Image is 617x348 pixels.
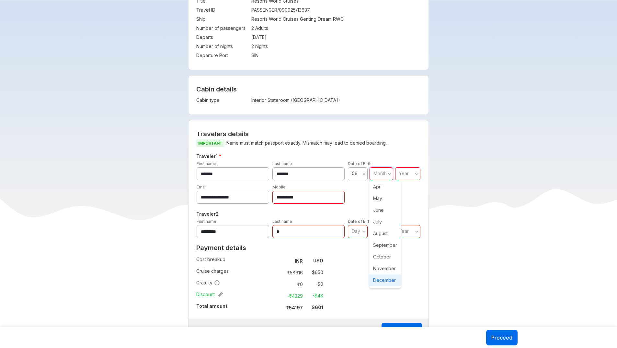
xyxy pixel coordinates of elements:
[251,24,421,33] td: 2 Adults
[251,33,421,42] td: [DATE]
[196,267,275,278] td: Cruise charges
[196,85,421,93] h4: Cabin details
[369,193,401,204] span: May
[272,161,292,166] label: Last name
[348,219,371,224] label: Date of Birth
[196,291,223,298] span: Discount
[197,219,216,224] label: First name
[196,51,248,60] td: Departure Port
[196,139,224,147] span: IMPORTANT
[196,96,248,105] td: Cabin type
[313,258,323,263] strong: USD
[305,268,323,277] td: $ 650
[275,302,278,313] td: :
[352,170,360,177] span: 06
[251,15,421,24] td: Resorts World Cruises Genting Dream RWC
[275,255,278,267] td: :
[295,258,303,264] strong: INR
[278,268,305,277] td: ₹ 58616
[278,280,305,289] td: ₹ 0
[369,251,401,263] span: October
[248,6,251,15] td: :
[369,274,401,286] span: December
[369,181,401,193] span: April
[195,210,422,218] h5: Traveler 2
[275,290,278,302] td: :
[196,6,248,15] td: Travel ID
[369,263,401,274] span: November
[248,24,251,33] td: :
[248,96,251,105] td: :
[305,280,323,289] td: $ 0
[272,185,286,189] label: Mobile
[369,204,401,216] span: June
[196,244,323,252] h2: Payment details
[196,33,248,42] td: Departs
[362,228,366,235] svg: angle down
[248,15,251,24] td: :
[352,228,360,234] span: Day
[362,172,366,176] svg: close
[399,171,409,176] span: Year
[382,323,422,338] button: Proceed
[399,228,409,234] span: Year
[369,239,401,251] span: September
[369,216,401,228] span: July
[251,96,371,105] td: Interior Stateroom ([GEOGRAPHIC_DATA])
[275,267,278,278] td: :
[373,171,387,176] span: Month
[486,330,518,345] button: Proceed
[286,305,303,310] strong: ₹ 54197
[248,33,251,42] td: :
[248,51,251,60] td: :
[196,15,248,24] td: Ship
[415,171,419,177] svg: angle down
[415,228,419,235] svg: angle down
[251,42,421,51] td: 2 nights
[195,152,422,160] h5: Traveler 1
[272,219,292,224] label: Last name
[312,305,323,310] strong: $ 601
[251,51,421,60] td: SIN
[305,291,323,300] td: -$ 48
[278,291,305,300] td: -₹ 4329
[196,255,275,267] td: Cost breakup
[196,130,421,138] h2: Travelers details
[196,303,227,309] strong: Total amount
[348,161,371,166] label: Date of Birth
[196,24,248,33] td: Number of passengers
[197,185,207,189] label: Email
[248,42,251,51] td: :
[197,161,216,166] label: First name
[196,139,421,147] p: Name must match passport exactly. Mismatch may lead to denied boarding.
[388,171,392,177] svg: angle down
[196,42,248,51] td: Number of nights
[362,171,366,177] button: Clear
[275,278,278,290] td: :
[369,228,401,239] span: August
[196,280,220,286] span: Gratuity
[251,6,421,15] td: PASSENGER/090925/13637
